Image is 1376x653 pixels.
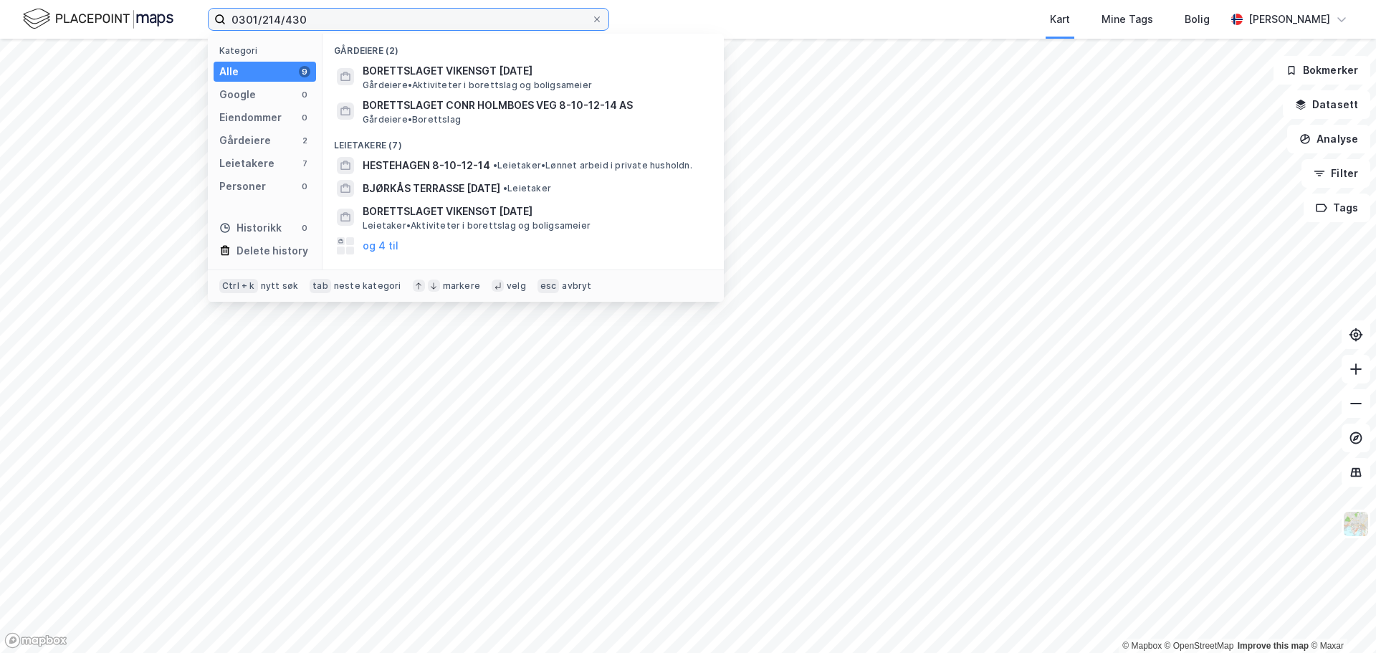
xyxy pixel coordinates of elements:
div: 2 [299,135,310,146]
div: esc [537,279,560,293]
div: markere [443,280,480,292]
div: tab [310,279,331,293]
span: Leietaker • Lønnet arbeid i private husholdn. [493,160,692,171]
a: OpenStreetMap [1165,641,1234,651]
div: 0 [299,112,310,123]
span: Leietaker [503,183,551,194]
div: 0 [299,222,310,234]
span: BJØRKÅS TERRASSE [DATE] [363,180,500,197]
a: Improve this map [1238,641,1309,651]
span: Gårdeiere • Aktiviteter i borettslag og boligsameier [363,80,592,91]
span: HESTEHAGEN 8-10-12-14 [363,157,490,174]
span: BORETTSLAGET VIKENSGT [DATE] [363,203,707,220]
div: Leietakere (7) [322,128,724,154]
div: velg [507,280,526,292]
div: 7 [299,158,310,169]
div: Personer [219,178,266,195]
div: Historikk [219,219,282,237]
div: nytt søk [261,280,299,292]
div: Alle [219,63,239,80]
img: logo.f888ab2527a4732fd821a326f86c7f29.svg [23,6,173,32]
button: Datasett [1283,90,1370,119]
div: Gårdeiere [219,132,271,149]
button: Filter [1301,159,1370,188]
div: Ctrl + k [219,279,258,293]
div: avbryt [562,280,591,292]
div: Mine Tags [1102,11,1153,28]
div: Eiendommer [219,109,282,126]
span: Leietaker • Aktiviteter i borettslag og boligsameier [363,220,591,232]
div: neste kategori [334,280,401,292]
button: Bokmerker [1274,56,1370,85]
div: Bolig [1185,11,1210,28]
div: Gårdeiere (2) [322,34,724,59]
span: Gårdeiere • Borettslag [363,114,461,125]
div: Delete history [236,242,308,259]
input: Søk på adresse, matrikkel, gårdeiere, leietakere eller personer [226,9,591,30]
span: BORETTSLAGET VIKENSGT [DATE] [363,62,707,80]
div: 0 [299,181,310,192]
a: Mapbox homepage [4,632,67,649]
span: BORETTSLAGET CONR HOLMBOES VEG 8-10-12-14 AS [363,97,707,114]
img: Z [1342,510,1370,538]
div: Google [219,86,256,103]
div: 9 [299,66,310,77]
div: [PERSON_NAME] [1248,11,1330,28]
span: • [493,160,497,171]
a: Mapbox [1122,641,1162,651]
iframe: Chat Widget [1304,584,1376,653]
button: Tags [1304,194,1370,222]
div: Kontrollprogram for chat [1304,584,1376,653]
span: • [503,183,507,194]
div: Kategori [219,45,316,56]
div: 0 [299,89,310,100]
button: Analyse [1287,125,1370,153]
button: og 4 til [363,237,398,254]
div: Leietakere [219,155,274,172]
div: Kart [1050,11,1070,28]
